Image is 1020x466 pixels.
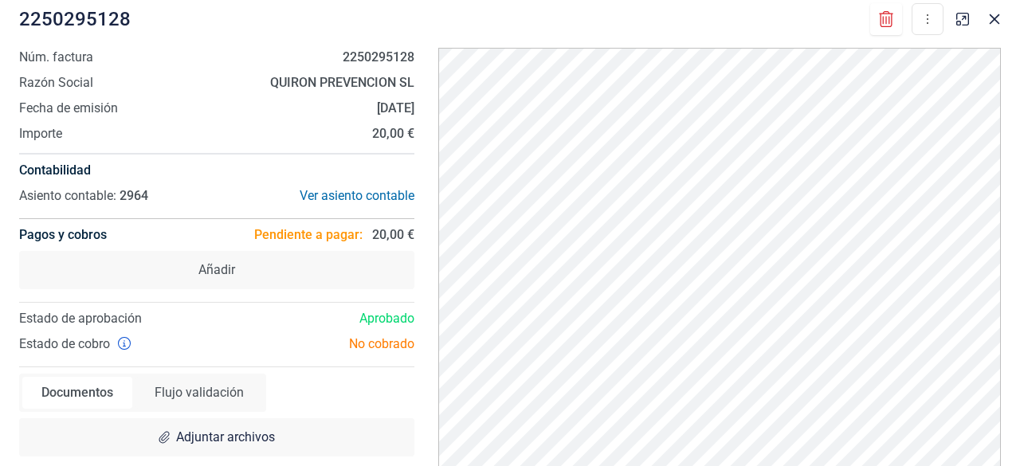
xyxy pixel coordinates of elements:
[19,99,118,118] span: Fecha de emisión
[343,49,414,65] strong: 2250295128
[120,188,148,203] span: 2964
[19,311,142,326] span: Estado de aprobación
[19,48,93,67] span: Núm. factura
[19,335,110,354] span: Estado de cobro
[198,260,235,280] span: Añadir
[377,100,414,116] strong: [DATE]
[19,161,414,180] h4: Contabilidad
[372,225,414,245] span: 20,00 €
[19,73,93,92] span: Razón Social
[19,124,62,143] span: Importe
[217,335,426,354] div: No cobrado
[22,377,132,409] div: Documentos
[217,186,414,206] div: Ver asiento contable
[254,225,363,245] span: Pendiente a pagar:
[19,418,414,456] div: Adjuntar archivos
[135,377,263,409] div: Flujo validación
[217,309,426,328] div: Aprobado
[270,75,414,90] strong: QUIRON PREVENCION SL
[372,126,414,141] strong: 20,00 €
[176,428,275,447] span: Adjuntar archivos
[19,188,116,203] span: Asiento contable:
[19,6,131,32] span: 2250295128
[19,219,107,251] h4: Pagos y cobros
